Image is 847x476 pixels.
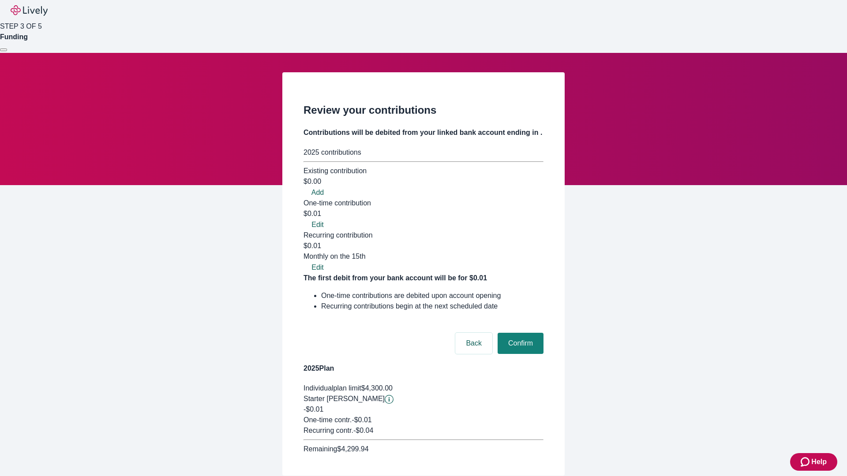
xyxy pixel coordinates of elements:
span: - $0.04 [353,427,373,434]
div: 2025 contributions [304,147,543,158]
button: Back [455,333,492,354]
div: One-time contribution [304,198,543,208]
li: One-time contributions are debited upon account opening [321,290,543,301]
svg: Starter penny details [385,395,394,404]
svg: Zendesk support icon [801,457,811,467]
div: Recurring contribution [304,230,543,241]
span: Individual plan limit [304,384,361,392]
img: Lively [11,5,48,16]
button: Zendesk support iconHelp [790,453,837,471]
div: $0.01 [304,208,543,219]
span: $4,300.00 [361,384,393,392]
button: Edit [304,219,332,230]
span: - $0.01 [352,416,371,424]
h2: Review your contributions [304,102,543,118]
span: Recurring contr. [304,427,353,434]
span: Remaining [304,445,337,453]
button: Confirm [498,333,543,354]
button: Lively will contribute $0.01 to establish your account [385,395,394,404]
div: $0.00 [304,176,543,187]
span: Starter [PERSON_NAME] [304,395,385,402]
span: -$0.01 [304,405,323,413]
div: Monthly on the 15th [304,251,543,262]
h4: Contributions will be debited from your linked bank account ending in . [304,127,543,138]
button: Add [304,187,332,198]
span: $4,299.94 [337,445,368,453]
h4: 2025 Plan [304,363,543,374]
div: Existing contribution [304,166,543,176]
div: $0.01 [304,241,543,262]
span: One-time contr. [304,416,352,424]
strong: The first debit from your bank account will be for $0.01 [304,274,487,282]
li: Recurring contributions begin at the next scheduled date [321,301,543,312]
span: Help [811,457,827,467]
button: Edit [304,262,332,273]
